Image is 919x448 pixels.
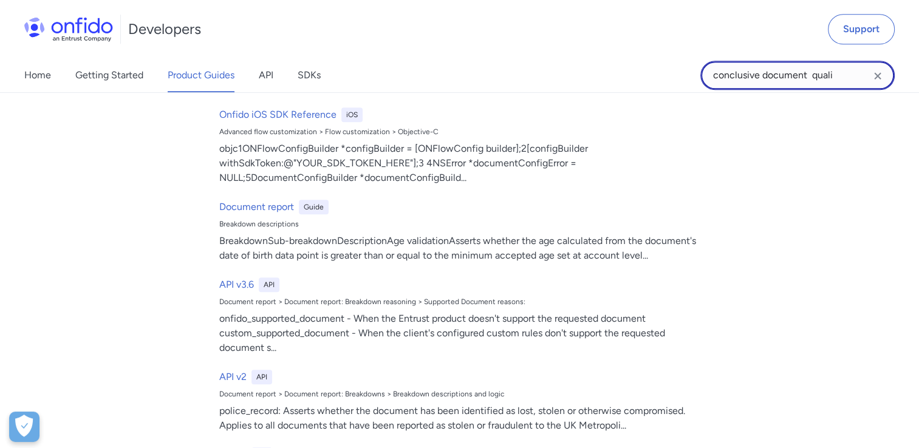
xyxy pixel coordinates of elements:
[299,200,329,214] div: Guide
[219,404,710,433] div: police_record: Asserts whether the document has been identified as lost, stolen or otherwise comp...
[870,69,885,83] svg: Clear search field button
[214,103,715,190] a: Onfido iOS SDK ReferenceiOSAdvanced flow customization > Flow customization > Objective-Cobjc1ONF...
[219,311,710,355] div: onfido_supported_document - When the Entrust product doesn't support the requested document custo...
[24,17,113,41] img: Onfido Logo
[259,58,273,92] a: API
[298,58,321,92] a: SDKs
[214,365,715,438] a: API v2APIDocument report > Document report: Breakdowns > Breakdown descriptions and logicpolice_r...
[168,58,234,92] a: Product Guides
[341,107,363,122] div: iOS
[219,219,710,229] div: Breakdown descriptions
[828,14,895,44] a: Support
[24,58,51,92] a: Home
[214,273,715,360] a: API v3.6APIDocument report > Document report: Breakdown reasoning > Supported Document reasons:on...
[9,412,39,442] button: Open Preferences
[219,200,294,214] h6: Document report
[219,297,710,307] div: Document report > Document report: Breakdown reasoning > Supported Document reasons:
[219,141,710,185] div: objc1ONFlowConfigBuilder *configBuilder = [ONFlowConfig builder];2[configBuilder withSdkToken:@"Y...
[214,195,715,268] a: Document reportGuideBreakdown descriptionsBreakdownSub-breakdownDescriptionAge validationAsserts ...
[219,127,710,137] div: Advanced flow customization > Flow customization > Objective-C
[700,61,895,90] input: Onfido search input field
[75,58,143,92] a: Getting Started
[9,412,39,442] div: Cookie Preferences
[251,370,272,384] div: API
[219,277,254,292] h6: API v3.6
[219,234,710,263] div: BreakdownSub-breakdownDescriptionAge validationAsserts whether the age calculated from the docume...
[259,277,279,292] div: API
[219,370,247,384] h6: API v2
[128,19,201,39] h1: Developers
[219,389,710,399] div: Document report > Document report: Breakdowns > Breakdown descriptions and logic
[219,107,337,122] h6: Onfido iOS SDK Reference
